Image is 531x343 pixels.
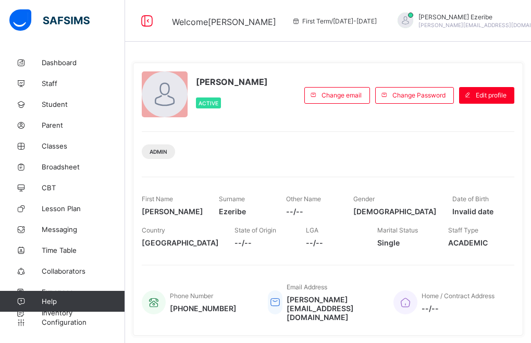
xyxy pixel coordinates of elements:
span: Help [42,297,125,305]
span: Welcome [PERSON_NAME] [172,17,276,27]
span: Change Password [392,91,446,99]
span: State of Origin [234,226,276,234]
span: Gender [353,195,375,203]
span: ACADEMIC [448,238,504,247]
span: Email Address [287,283,327,291]
img: safsims [9,9,90,31]
span: First Name [142,195,173,203]
span: Country [142,226,165,234]
span: [PERSON_NAME][EMAIL_ADDRESS][DOMAIN_NAME] [287,295,378,322]
span: Staff [42,79,125,88]
span: Ezeribe [219,207,270,216]
span: Student [42,100,125,108]
span: [GEOGRAPHIC_DATA] [142,238,219,247]
span: Marital Status [377,226,418,234]
span: Broadsheet [42,163,125,171]
span: Phone Number [170,292,213,300]
span: --/-- [306,238,362,247]
span: [PERSON_NAME] [196,77,268,87]
span: CBT [42,183,125,192]
span: Single [377,238,433,247]
span: --/-- [286,207,338,216]
span: [PERSON_NAME] [142,207,203,216]
span: Date of Birth [452,195,489,203]
span: Configuration [42,318,125,326]
span: [PHONE_NUMBER] [170,304,237,313]
span: Dashboard [42,58,125,67]
span: Lesson Plan [42,204,125,213]
span: session/term information [292,17,377,25]
span: Change email [322,91,362,99]
span: LGA [306,226,318,234]
span: Surname [219,195,245,203]
span: Expenses [42,288,125,296]
span: Other Name [286,195,321,203]
span: Staff Type [448,226,478,234]
span: Edit profile [476,91,507,99]
span: Home / Contract Address [422,292,495,300]
span: Collaborators [42,267,125,275]
span: Admin [150,149,167,155]
span: --/-- [422,304,495,313]
span: --/-- [234,238,290,247]
span: Parent [42,121,125,129]
span: Time Table [42,246,125,254]
span: Invalid date [452,207,504,216]
span: Messaging [42,225,125,234]
span: Active [199,100,218,106]
span: [DEMOGRAPHIC_DATA] [353,207,437,216]
span: Classes [42,142,125,150]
